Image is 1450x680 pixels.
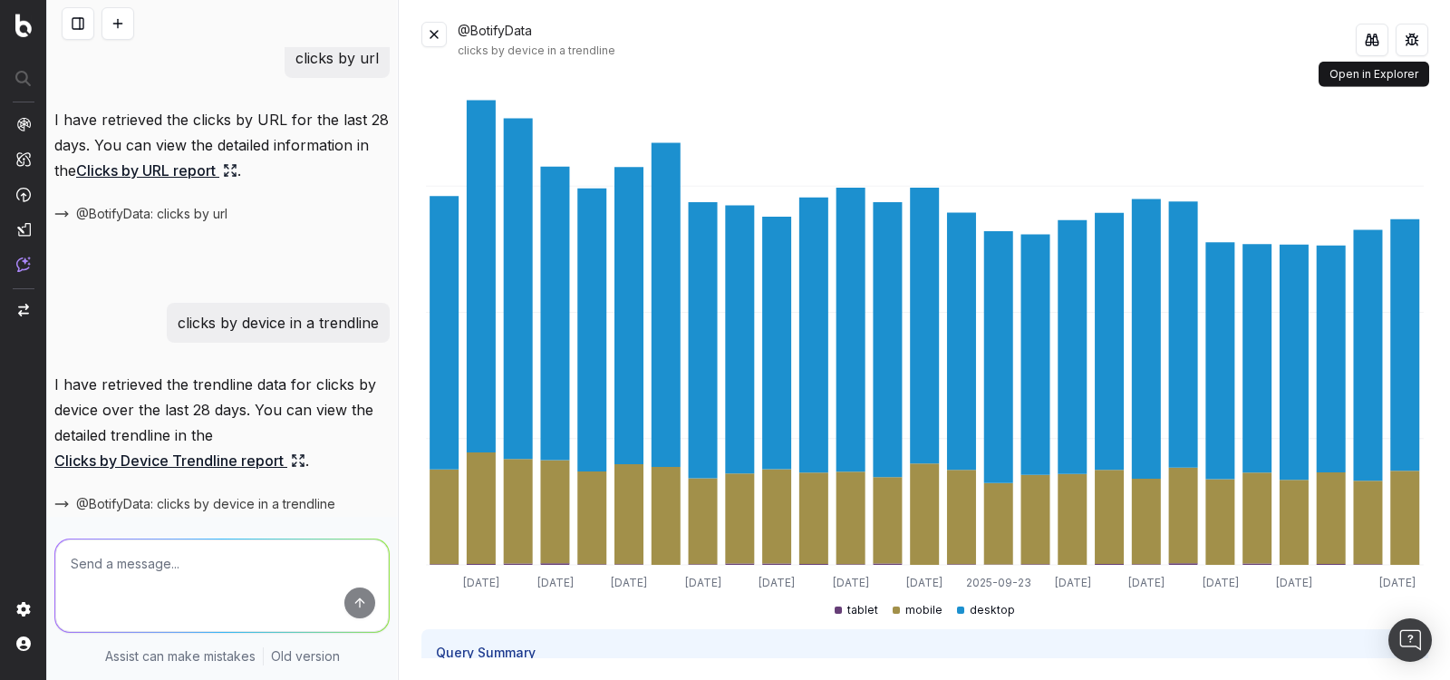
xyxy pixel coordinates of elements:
p: Assist can make mistakes [105,647,256,665]
div: Open in Explorer [1319,62,1429,87]
p: I have retrieved the trendline data for clicks by device over the last 28 days. You can view the ... [54,372,390,473]
img: Assist [16,257,31,272]
a: Clicks by Device Trendline report [54,448,305,473]
span: desktop [970,603,1015,617]
span: mobile [905,603,942,617]
img: Intelligence [16,151,31,167]
tspan: 2025-09-23 [966,576,1031,589]
div: clicks by device in a trendline [458,44,1356,58]
tspan: [DATE] [1203,576,1239,589]
img: Setting [16,602,31,617]
img: My account [16,636,31,651]
span: tablet [847,603,878,617]
tspan: [DATE] [759,576,796,589]
div: Open Intercom Messenger [1388,618,1432,662]
img: Botify logo [15,14,32,37]
p: I have retrieved the clicks by URL for the last 28 days. You can view the detailed information in... [54,107,390,183]
a: Old version [271,647,340,665]
tspan: [DATE] [1128,576,1165,589]
button: @BotifyData: clicks by device in a trendline [54,495,357,513]
div: @BotifyData [458,22,1356,58]
tspan: [DATE] [537,576,574,589]
p: clicks by url [295,45,379,71]
span: @BotifyData: clicks by url [76,205,227,223]
span: @BotifyData: clicks by device in a trendline [76,495,335,513]
img: Studio [16,222,31,237]
tspan: [DATE] [1379,576,1416,589]
tspan: [DATE] [833,576,869,589]
img: Switch project [18,304,29,316]
img: Analytics [16,117,31,131]
button: @BotifyData: clicks by url [54,205,249,223]
tspan: [DATE] [907,576,943,589]
img: Activation [16,187,31,202]
p: clicks by device in a trendline [178,310,379,335]
tspan: [DATE] [463,576,499,589]
tspan: [DATE] [1276,576,1312,589]
tspan: [DATE] [1055,576,1091,589]
a: Clicks by URL report [76,158,237,183]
